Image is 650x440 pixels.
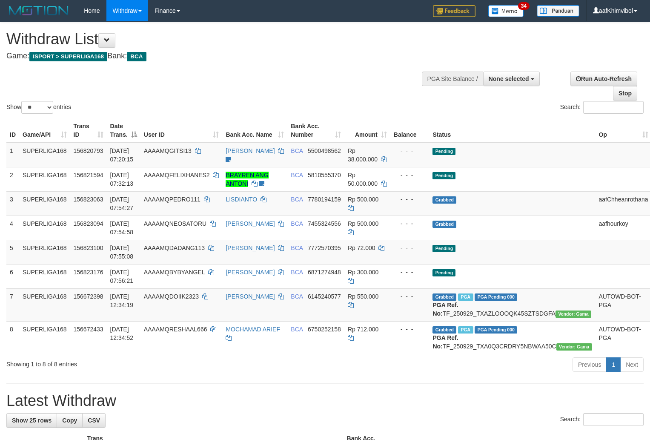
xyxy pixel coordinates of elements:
span: Pending [432,172,455,179]
td: SUPERLIGA168 [19,216,70,240]
span: 156672433 [74,326,103,333]
span: [DATE] 07:54:27 [110,196,134,211]
span: AAAAMQBYBYANGEL [144,269,205,276]
span: AAAAMQGITSI13 [144,147,192,154]
span: AAAAMQNEOSATORU [144,220,206,227]
span: Marked by aafsoycanthlai [458,293,473,301]
b: PGA Ref. No: [432,334,458,350]
span: Copy 7772570395 to clipboard [308,244,341,251]
div: - - - [394,195,426,204]
img: Button%20Memo.svg [488,5,524,17]
a: Run Auto-Refresh [570,72,637,86]
a: Previous [573,357,607,372]
td: 8 [6,321,19,354]
th: Bank Acc. Name: activate to sort column ascending [222,118,287,143]
span: AAAAMQPEDRO111 [144,196,200,203]
span: Copy 5810555370 to clipboard [308,172,341,178]
span: Rp 300.000 [348,269,378,276]
span: [DATE] 07:32:13 [110,172,134,187]
b: PGA Ref. No: [432,302,458,317]
span: ISPORT > SUPERLIGA168 [29,52,107,61]
span: Rp 550.000 [348,293,378,300]
span: [DATE] 12:34:52 [110,326,134,341]
a: 1 [606,357,621,372]
td: SUPERLIGA168 [19,321,70,354]
a: Copy [57,413,83,428]
a: Stop [613,86,637,101]
span: Rp 712.000 [348,326,378,333]
span: Pending [432,269,455,276]
select: Showentries [21,101,53,114]
span: Vendor URL: https://trx31.1velocity.biz [556,311,591,318]
div: - - - [394,147,426,155]
a: [PERSON_NAME] [226,244,275,251]
span: BCA [291,293,303,300]
span: PGA Pending [475,326,517,334]
input: Search: [583,101,644,114]
td: SUPERLIGA168 [19,264,70,288]
a: [PERSON_NAME] [226,293,275,300]
span: AAAAMQDOIIK2323 [144,293,199,300]
span: 156823176 [74,269,103,276]
a: [PERSON_NAME] [226,269,275,276]
span: [DATE] 07:54:58 [110,220,134,236]
span: Copy 7780194159 to clipboard [308,196,341,203]
div: - - - [394,325,426,334]
span: 156672398 [74,293,103,300]
span: None selected [489,75,529,82]
a: [PERSON_NAME] [226,220,275,227]
span: [DATE] 12:34:19 [110,293,134,308]
span: Grabbed [432,196,456,204]
span: Copy 6871274948 to clipboard [308,269,341,276]
span: Pending [432,245,455,252]
span: BCA [291,196,303,203]
span: CSV [88,417,100,424]
span: Grabbed [432,293,456,301]
label: Search: [560,413,644,426]
td: TF_250929_TXAZLOOOQK45SZTSDGFA [429,288,595,321]
span: BCA [291,172,303,178]
td: 6 [6,264,19,288]
span: Grabbed [432,221,456,228]
td: 1 [6,143,19,167]
span: Show 25 rows [12,417,52,424]
span: BCA [291,220,303,227]
td: 4 [6,216,19,240]
a: [PERSON_NAME] [226,147,275,154]
td: SUPERLIGA168 [19,143,70,167]
span: Marked by aafsoycanthlai [458,326,473,334]
div: - - - [394,171,426,179]
th: Status [429,118,595,143]
td: SUPERLIGA168 [19,288,70,321]
td: TF_250929_TXA0Q3CRDRY5NBWAA50C [429,321,595,354]
td: SUPERLIGA168 [19,240,70,264]
span: 34 [518,2,530,10]
input: Search: [583,413,644,426]
label: Search: [560,101,644,114]
td: 5 [6,240,19,264]
span: AAAAMQRESHAAL666 [144,326,207,333]
a: LISDIANTO [226,196,257,203]
td: SUPERLIGA168 [19,167,70,191]
h1: Latest Withdraw [6,392,644,409]
span: 156823094 [74,220,103,227]
span: AAAAMQDADANG113 [144,244,205,251]
th: Bank Acc. Number: activate to sort column ascending [287,118,344,143]
span: 156823100 [74,244,103,251]
span: BCA [291,326,303,333]
span: 156821594 [74,172,103,178]
span: Vendor URL: https://trx31.1velocity.biz [556,343,592,351]
th: Amount: activate to sort column ascending [344,118,390,143]
div: - - - [394,268,426,276]
img: MOTION_logo.png [6,4,71,17]
th: Balance [390,118,430,143]
div: - - - [394,292,426,301]
span: Rp 50.000.000 [348,172,378,187]
span: 156823063 [74,196,103,203]
div: Showing 1 to 8 of 8 entries [6,357,264,368]
th: Trans ID: activate to sort column ascending [70,118,107,143]
span: AAAAMQFELIXHANES2 [144,172,210,178]
span: Rp 500.000 [348,196,378,203]
span: BCA [127,52,146,61]
th: Date Trans.: activate to sort column descending [107,118,140,143]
